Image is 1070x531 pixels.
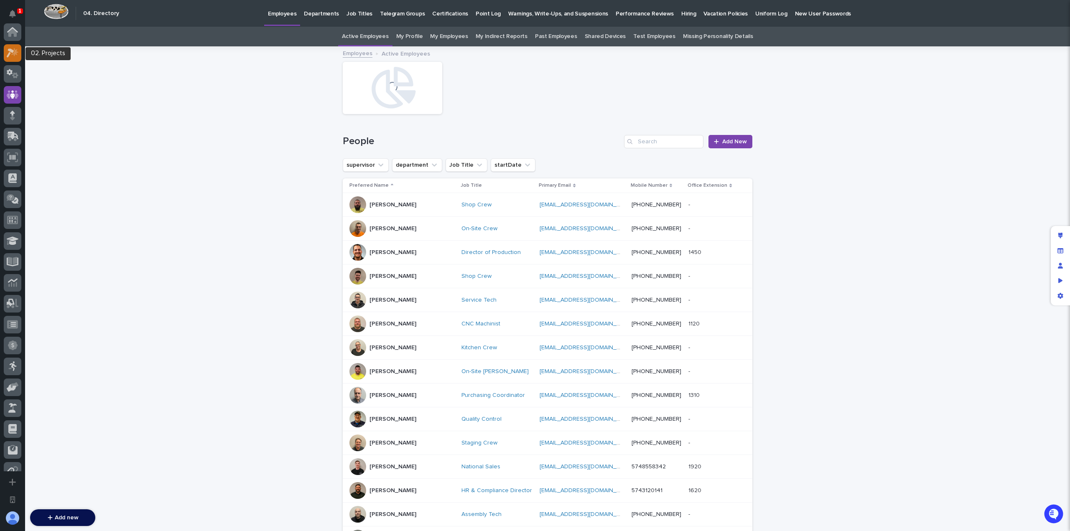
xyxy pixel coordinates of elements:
[540,273,634,279] a: [EMAIL_ADDRESS][DOMAIN_NAME]
[624,135,703,148] input: Search
[349,181,389,190] p: Preferred Name
[369,416,416,423] p: [PERSON_NAME]
[83,10,119,17] h2: 04. Directory
[18,8,21,14] p: 1
[369,368,416,375] p: [PERSON_NAME]
[343,336,752,360] tr: [PERSON_NAME]Kitchen Crew [EMAIL_ADDRESS][DOMAIN_NAME] [PHONE_NUMBER]--
[688,181,727,190] p: Office Extension
[461,368,529,375] a: On-Site [PERSON_NAME]
[343,288,752,312] tr: [PERSON_NAME]Service Tech [EMAIL_ADDRESS][DOMAIN_NAME] [PHONE_NUMBER]--
[1053,288,1068,303] div: App settings
[683,27,753,46] a: Missing Personality Details
[446,158,487,172] button: Job Title
[540,226,634,231] a: [EMAIL_ADDRESS][DOMAIN_NAME]
[632,392,681,398] a: [PHONE_NUMBER]
[10,10,21,23] div: Notifications1
[343,407,752,431] tr: [PERSON_NAME]Quality Control [EMAIL_ADDRESS][DOMAIN_NAME] [PHONE_NUMBER]--
[688,247,703,256] p: 1450
[369,511,416,518] p: [PERSON_NAME]
[633,27,675,46] a: Test Employees
[461,297,497,304] a: Service Tech
[343,312,752,336] tr: [PERSON_NAME]CNC Machinist [EMAIL_ADDRESS][DOMAIN_NAME] [PHONE_NUMBER]11201120
[343,135,621,147] h1: People
[540,249,634,255] a: [EMAIL_ADDRESS][DOMAIN_NAME]
[540,345,634,351] a: [EMAIL_ADDRESS][DOMAIN_NAME]
[632,511,681,517] a: [PHONE_NUMBER]
[1043,503,1066,526] iframe: Open customer support
[632,488,662,493] a: 5743120141
[540,416,634,422] a: [EMAIL_ADDRESS][DOMAIN_NAME]
[369,225,416,232] p: [PERSON_NAME]
[142,95,152,105] button: Start new chat
[540,297,634,303] a: [EMAIL_ADDRESS][DOMAIN_NAME]
[22,67,138,76] input: Clear
[430,27,468,46] a: My Employees
[369,273,416,280] p: [PERSON_NAME]
[343,193,752,217] tr: [PERSON_NAME]Shop Crew [EMAIL_ADDRESS][DOMAIN_NAME] [PHONE_NUMBER]--
[461,273,492,280] a: Shop Crew
[688,224,692,232] p: -
[461,181,482,190] p: Job Title
[632,368,681,374] a: [PHONE_NUMBER]
[461,249,521,256] a: Director of Production
[688,295,692,304] p: -
[688,414,692,423] p: -
[343,241,752,264] tr: [PERSON_NAME]Director of Production [EMAIL_ADDRESS][DOMAIN_NAME] [PHONE_NUMBER]14501450
[688,462,703,470] p: 1920
[28,101,106,108] div: We're available if you need us!
[461,487,532,494] a: HR & Compliance Director
[631,181,667,190] p: Mobile Number
[5,131,49,146] a: 📖Help Docs
[83,155,101,161] span: Pylon
[632,297,681,303] a: [PHONE_NUMBER]
[632,202,681,208] a: [PHONE_NUMBER]
[461,201,492,208] a: Shop Crew
[1053,258,1068,273] div: Manage users
[343,479,752,503] tr: [PERSON_NAME]HR & Compliance Director [EMAIL_ADDRESS][DOMAIN_NAME] 574312014116201620
[343,360,752,384] tr: [PERSON_NAME]On-Site [PERSON_NAME] [EMAIL_ADDRESS][DOMAIN_NAME] [PHONE_NUMBER]--
[343,455,752,479] tr: [PERSON_NAME]National Sales [EMAIL_ADDRESS][DOMAIN_NAME] 574855834219201920
[688,366,692,375] p: -
[8,8,25,25] img: Stacker
[708,135,752,148] a: Add New
[540,368,634,374] a: [EMAIL_ADDRESS][DOMAIN_NAME]
[539,181,571,190] p: Primary Email
[632,226,681,231] a: [PHONE_NUMBER]
[4,491,21,508] button: Open workspace settings
[688,343,692,351] p: -
[4,473,21,491] button: Add a new app...
[632,345,681,351] a: [PHONE_NUMBER]
[8,93,23,108] img: 1736555164131-43832dd5-751b-4058-ba23-39d91318e5a0
[369,344,416,351] p: [PERSON_NAME]
[343,217,752,241] tr: [PERSON_NAME]On-Site Crew [EMAIL_ADDRESS][DOMAIN_NAME] [PHONE_NUMBER]--
[688,438,692,447] p: -
[632,273,681,279] a: [PHONE_NUMBER]
[688,390,701,399] p: 1310
[461,392,525,399] a: Purchasing Coordinator
[343,264,752,288] tr: [PERSON_NAME]Shop Crew [EMAIL_ADDRESS][DOMAIN_NAME] [PHONE_NUMBER]--
[396,27,423,46] a: My Profile
[8,46,152,60] p: How can we help?
[343,431,752,455] tr: [PERSON_NAME]Staging Crew [EMAIL_ADDRESS][DOMAIN_NAME] [PHONE_NUMBER]--
[369,320,416,328] p: [PERSON_NAME]
[540,321,634,327] a: [EMAIL_ADDRESS][DOMAIN_NAME]
[540,440,634,446] a: [EMAIL_ADDRESS][DOMAIN_NAME]
[343,384,752,407] tr: [PERSON_NAME]Purchasing Coordinator [EMAIL_ADDRESS][DOMAIN_NAME] [PHONE_NUMBER]13101310
[30,509,95,526] button: Add new
[382,48,430,58] p: Active Employees
[4,509,21,527] button: users-avatar
[461,225,497,232] a: On-Site Crew
[28,93,137,101] div: Start new chat
[369,463,416,470] p: [PERSON_NAME]
[369,487,416,494] p: [PERSON_NAME]
[59,154,101,161] a: Powered byPylon
[722,139,747,145] span: Add New
[17,134,46,142] span: Help Docs
[476,27,527,46] a: My Indirect Reports
[461,344,497,351] a: Kitchen Crew
[369,201,416,208] p: [PERSON_NAME]
[632,321,681,327] a: [PHONE_NUMBER]
[369,297,416,304] p: [PERSON_NAME]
